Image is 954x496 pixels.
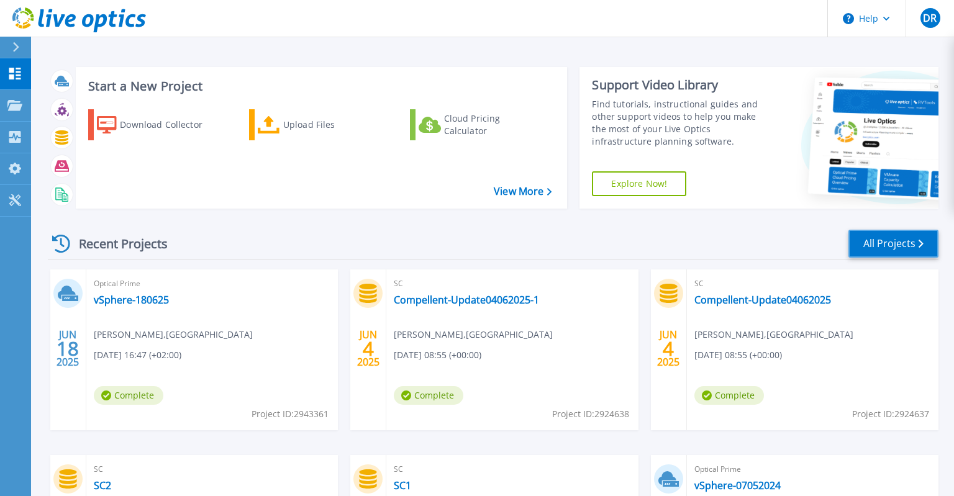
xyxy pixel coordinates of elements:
a: Explore Now! [592,171,686,196]
a: SC1 [394,479,411,492]
span: 4 [363,343,374,354]
span: SC [94,462,330,476]
div: JUN 2025 [656,326,680,371]
span: Complete [94,386,163,405]
span: Project ID: 2924637 [852,407,929,421]
span: DR [923,13,937,23]
div: Download Collector [120,112,219,137]
span: 4 [663,343,674,354]
div: Recent Projects [48,228,184,259]
div: Support Video Library [592,77,772,93]
span: Optical Prime [694,462,931,476]
span: SC [694,277,931,291]
span: SC [394,462,630,476]
span: Complete [394,386,463,405]
a: Cloud Pricing Calculator [410,109,548,140]
span: [PERSON_NAME] , [GEOGRAPHIC_DATA] [94,328,253,341]
a: Compellent-Update04062025-1 [394,294,539,306]
a: vSphere-180625 [94,294,169,306]
div: Find tutorials, instructional guides and other support videos to help you make the most of your L... [592,98,772,148]
a: vSphere-07052024 [694,479,781,492]
div: JUN 2025 [56,326,79,371]
span: [DATE] 16:47 (+02:00) [94,348,181,362]
span: [DATE] 08:55 (+00:00) [694,348,782,362]
span: Optical Prime [94,277,330,291]
a: SC2 [94,479,111,492]
span: 18 [57,343,79,354]
a: View More [494,186,552,197]
a: Compellent-Update04062025 [694,294,831,306]
div: JUN 2025 [357,326,380,371]
span: Complete [694,386,764,405]
h3: Start a New Project [88,79,552,93]
span: Project ID: 2924638 [552,407,629,421]
span: SC [394,277,630,291]
a: Download Collector [88,109,227,140]
span: [PERSON_NAME] , [GEOGRAPHIC_DATA] [394,328,553,341]
a: Upload Files [249,109,388,140]
div: Upload Files [283,112,383,137]
span: [DATE] 08:55 (+00:00) [394,348,481,362]
span: [PERSON_NAME] , [GEOGRAPHIC_DATA] [694,328,853,341]
div: Cloud Pricing Calculator [444,112,543,137]
a: All Projects [848,230,938,258]
span: Project ID: 2943361 [252,407,329,421]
